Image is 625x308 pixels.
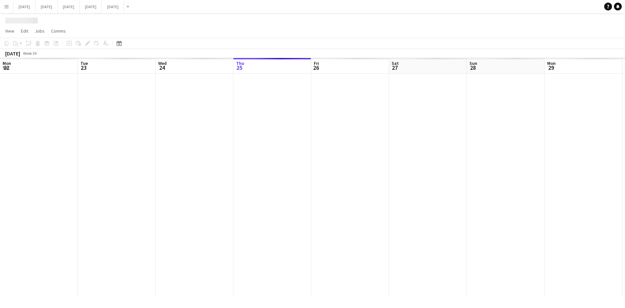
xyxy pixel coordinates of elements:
span: 27 [391,64,399,71]
a: Jobs [32,27,47,35]
span: 26 [313,64,319,71]
span: Thu [236,60,244,66]
button: [DATE] [80,0,102,13]
span: Sat [392,60,399,66]
span: Edit [21,28,28,34]
span: Sun [469,60,477,66]
span: Wed [158,60,167,66]
span: Comms [51,28,66,34]
span: 23 [79,64,88,71]
button: [DATE] [58,0,80,13]
span: 22 [2,64,11,71]
a: Comms [49,27,68,35]
span: 29 [546,64,556,71]
span: 25 [235,64,244,71]
span: View [5,28,14,34]
div: [DATE] [5,50,20,57]
button: [DATE] [102,0,124,13]
a: Edit [18,27,31,35]
span: Mon [547,60,556,66]
span: Jobs [35,28,45,34]
span: 24 [157,64,167,71]
button: [DATE] [13,0,35,13]
span: Fri [314,60,319,66]
button: [DATE] [35,0,58,13]
a: View [3,27,17,35]
span: Mon [3,60,11,66]
span: 28 [468,64,477,71]
span: Week 39 [21,51,38,56]
span: Tue [80,60,88,66]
